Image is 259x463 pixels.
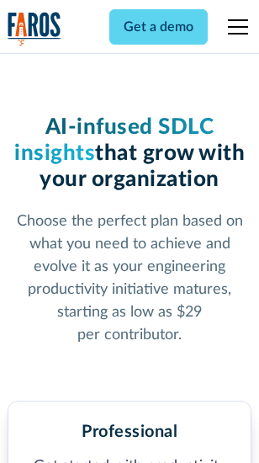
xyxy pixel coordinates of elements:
span: AI-infused SDLC insights [14,116,214,164]
h2: Professional [82,422,177,442]
a: home [8,12,61,46]
p: Choose the perfect plan based on what you need to achieve and evolve it as your engineering produ... [8,210,251,347]
h1: that grow with your organization [8,114,251,194]
a: Get a demo [109,9,208,45]
div: menu [218,7,251,47]
img: Logo of the analytics and reporting company Faros. [8,12,61,46]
